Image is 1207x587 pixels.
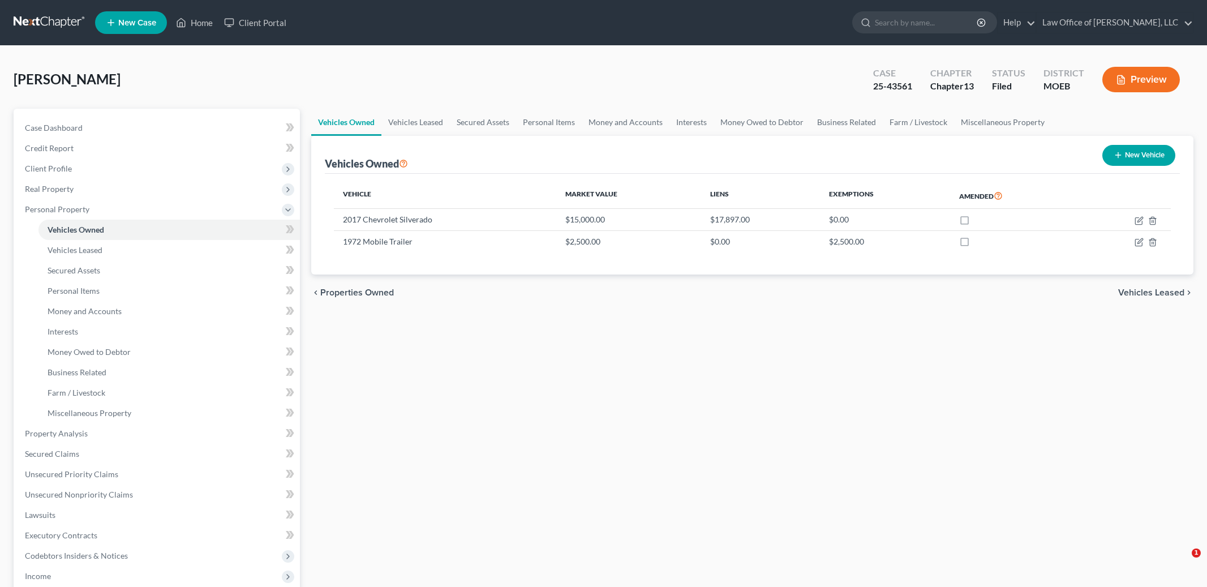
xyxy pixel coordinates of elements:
a: Unsecured Nonpriority Claims [16,485,300,505]
td: $17,897.00 [701,209,821,230]
span: Money Owed to Debtor [48,347,131,357]
th: Liens [701,183,821,209]
button: Preview [1102,67,1180,92]
td: $2,500.00 [556,230,701,252]
a: Vehicles Leased [38,240,300,260]
a: Unsecured Priority Claims [16,464,300,485]
a: Secured Claims [16,444,300,464]
a: Interests [669,109,714,136]
a: Business Related [810,109,883,136]
td: 1972 Mobile Trailer [334,230,556,252]
a: Credit Report [16,138,300,158]
div: District [1043,67,1084,80]
div: Status [992,67,1025,80]
button: chevron_left Properties Owned [311,288,394,297]
a: Personal Items [516,109,582,136]
div: Chapter [930,67,974,80]
a: Case Dashboard [16,118,300,138]
i: chevron_left [311,288,320,297]
span: Farm / Livestock [48,388,105,397]
span: Personal Property [25,204,89,214]
td: $2,500.00 [820,230,950,252]
a: Business Related [38,362,300,383]
span: Executory Contracts [25,530,97,540]
td: $15,000.00 [556,209,701,230]
span: Credit Report [25,143,74,153]
div: 25-43561 [873,80,912,93]
a: Money Owed to Debtor [38,342,300,362]
span: Miscellaneous Property [48,408,131,418]
span: Case Dashboard [25,123,83,132]
span: 13 [964,80,974,91]
span: Properties Owned [320,288,394,297]
span: Lawsuits [25,510,55,520]
span: Unsecured Priority Claims [25,469,118,479]
span: Real Property [25,184,74,194]
span: Business Related [48,367,106,377]
span: [PERSON_NAME] [14,71,121,87]
th: Exemptions [820,183,950,209]
a: Money and Accounts [582,109,669,136]
div: Filed [992,80,1025,93]
th: Market Value [556,183,701,209]
a: Property Analysis [16,423,300,444]
a: Farm / Livestock [883,109,954,136]
a: Vehicles Leased [381,109,450,136]
span: Property Analysis [25,429,88,438]
span: Vehicles Leased [48,245,102,255]
div: Chapter [930,80,974,93]
span: Unsecured Nonpriority Claims [25,490,133,499]
a: Lawsuits [16,505,300,525]
a: Money Owed to Debtor [714,109,810,136]
a: Secured Assets [450,109,516,136]
span: Client Profile [25,164,72,173]
iframe: Intercom live chat [1169,549,1196,576]
a: Miscellaneous Property [954,109,1051,136]
button: Vehicles Leased chevron_right [1118,288,1193,297]
span: Income [25,571,51,581]
a: Miscellaneous Property [38,403,300,423]
span: Personal Items [48,286,100,295]
span: Codebtors Insiders & Notices [25,551,128,560]
a: Money and Accounts [38,301,300,322]
span: Vehicles Owned [48,225,104,234]
span: Money and Accounts [48,306,122,316]
button: New Vehicle [1102,145,1175,166]
a: Secured Assets [38,260,300,281]
a: Home [170,12,218,33]
td: $0.00 [820,209,950,230]
a: Vehicles Owned [311,109,381,136]
th: Vehicle [334,183,556,209]
span: Secured Assets [48,265,100,275]
td: 2017 Chevrolet Silverado [334,209,556,230]
div: Vehicles Owned [325,157,408,170]
span: Interests [48,327,78,336]
td: $0.00 [701,230,821,252]
span: Vehicles Leased [1118,288,1184,297]
a: Law Office of [PERSON_NAME], LLC [1037,12,1193,33]
span: Secured Claims [25,449,79,459]
th: Amended [950,183,1077,209]
a: Help [998,12,1036,33]
a: Personal Items [38,281,300,301]
div: Case [873,67,912,80]
a: Client Portal [218,12,292,33]
input: Search by name... [875,12,978,33]
a: Interests [38,322,300,342]
span: 1 [1192,549,1201,558]
a: Vehicles Owned [38,220,300,240]
i: chevron_right [1184,288,1193,297]
div: MOEB [1043,80,1084,93]
a: Farm / Livestock [38,383,300,403]
span: New Case [118,19,156,27]
a: Executory Contracts [16,525,300,546]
